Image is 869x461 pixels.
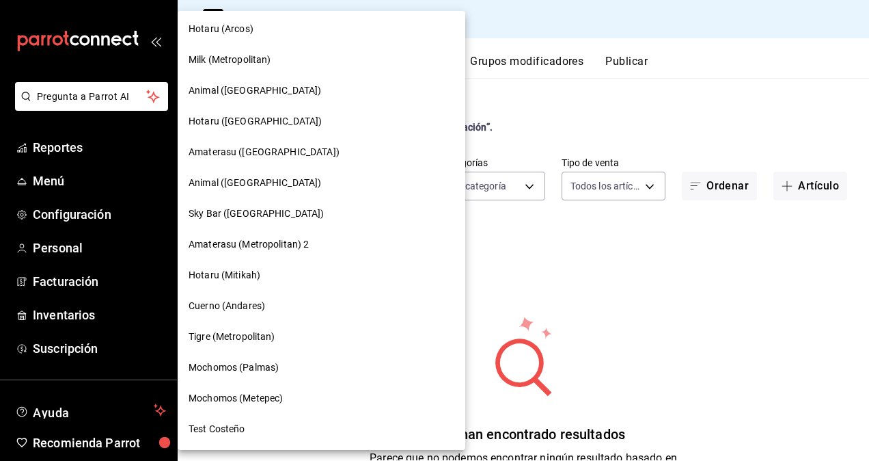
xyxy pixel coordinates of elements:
[178,414,465,445] div: Test Costeño
[178,106,465,137] div: Hotaru ([GEOGRAPHIC_DATA])
[189,299,265,313] span: Cuerno (Andares)
[178,168,465,198] div: Animal ([GEOGRAPHIC_DATA])
[189,83,321,98] span: Animal ([GEOGRAPHIC_DATA])
[189,268,260,282] span: Hotaru (Mitikah)
[178,383,465,414] div: Mochomos (Metepec)
[178,260,465,291] div: Hotaru (Mitikah)
[189,330,275,344] span: Tigre (Metropolitan)
[178,321,465,352] div: Tigre (Metropolitan)
[189,22,253,36] span: Hotaru (Arcos)
[178,44,465,75] div: Milk (Metropolitan)
[189,422,245,436] span: Test Costeño
[189,53,271,67] span: Milk (Metropolitan)
[178,198,465,229] div: Sky Bar ([GEOGRAPHIC_DATA])
[178,75,465,106] div: Animal ([GEOGRAPHIC_DATA])
[189,145,340,159] span: Amaterasu ([GEOGRAPHIC_DATA])
[178,291,465,321] div: Cuerno (Andares)
[189,360,279,375] span: Mochomos (Palmas)
[189,207,325,221] span: Sky Bar ([GEOGRAPHIC_DATA])
[189,176,321,190] span: Animal ([GEOGRAPHIC_DATA])
[189,114,322,129] span: Hotaru ([GEOGRAPHIC_DATA])
[189,237,309,252] span: Amaterasu (Metropolitan) 2
[178,14,465,44] div: Hotaru (Arcos)
[189,391,283,406] span: Mochomos (Metepec)
[178,137,465,168] div: Amaterasu ([GEOGRAPHIC_DATA])
[178,352,465,383] div: Mochomos (Palmas)
[178,229,465,260] div: Amaterasu (Metropolitan) 2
